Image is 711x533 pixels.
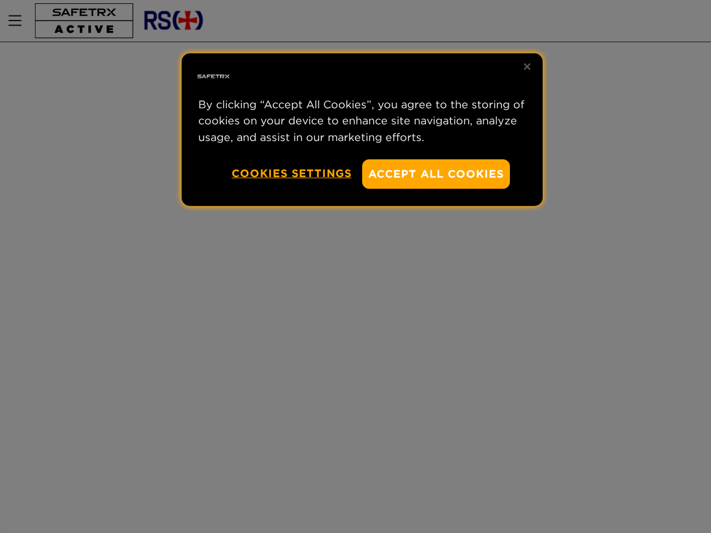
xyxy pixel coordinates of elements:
button: Accept All Cookies [362,159,510,189]
div: Privacy [182,53,543,206]
img: Safe Tracks [196,59,231,94]
button: Cookies Settings [232,159,352,188]
button: Close [515,54,539,79]
p: By clicking “Accept All Cookies”, you agree to the storing of cookies on your device to enhance s... [198,97,526,145]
